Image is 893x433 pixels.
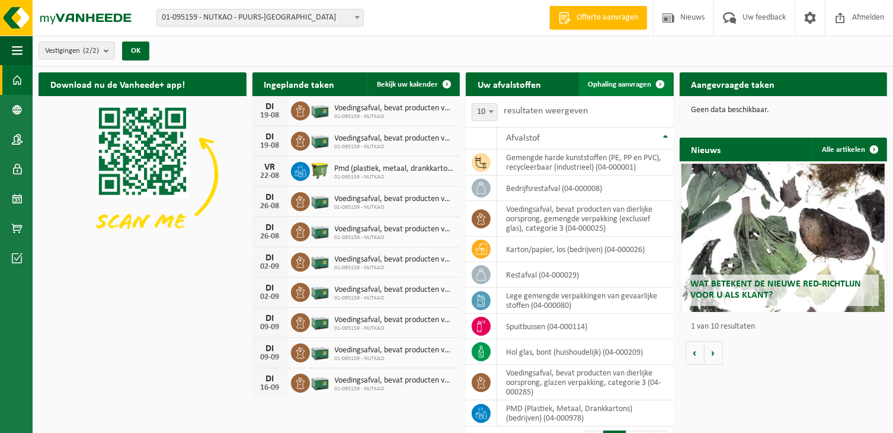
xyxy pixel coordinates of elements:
[335,386,454,393] span: 01-095159 - NUTKAO
[310,130,330,150] img: PB-LB-0680-HPE-GN-01
[310,311,330,332] img: PB-LB-0680-HPE-GN-01
[310,342,330,362] img: PB-LB-0680-HPE-GN-01
[335,174,454,181] span: 01-095159 - NUTKAO
[680,138,733,161] h2: Nieuws
[335,255,454,265] span: Voedingsafval, bevat producten van dierlijke oorsprong, gemengde verpakking (exc...
[680,72,787,95] h2: Aangevraagde taken
[258,253,282,263] div: DI
[705,341,723,365] button: Volgende
[497,314,674,339] td: spuitbussen (04-000114)
[335,346,454,355] span: Voedingsafval, bevat producten van dierlijke oorsprong, glazen verpakking, categ...
[45,42,99,60] span: Vestigingen
[335,144,454,151] span: 01-095159 - NUTKAO
[258,142,282,150] div: 19-08
[310,160,330,180] img: WB-1100-HPE-GN-50
[497,201,674,237] td: voedingsafval, bevat producten van dierlijke oorsprong, gemengde verpakking (exclusief glas), cat...
[335,134,454,144] span: Voedingsafval, bevat producten van dierlijke oorsprong, glazen verpakking, categ...
[258,293,282,301] div: 02-09
[335,325,454,332] span: 01-095159 - NUTKAO
[692,323,882,331] p: 1 van 10 resultaten
[579,72,673,96] a: Ophaling aanvragen
[258,284,282,293] div: DI
[310,190,330,211] img: PB-LB-0680-HPE-GN-01
[681,164,885,312] a: Wat betekent de nieuwe RED-richtlijn voor u als klant?
[310,251,330,271] img: PB-LB-0680-HPE-GN-01
[335,195,454,204] span: Voedingsafval, bevat producten van dierlijke oorsprong, gemengde verpakking (exc...
[258,163,282,172] div: VR
[258,314,282,323] div: DI
[497,149,674,176] td: gemengde harde kunststoffen (PE, PP en PVC), recycleerbaar (industrieel) (04-000001)
[497,262,674,288] td: restafval (04-000029)
[258,374,282,384] div: DI
[258,132,282,142] div: DI
[252,72,347,95] h2: Ingeplande taken
[472,104,497,120] span: 10
[497,176,674,201] td: bedrijfsrestafval (04-000008)
[335,225,454,234] span: Voedingsafval, bevat producten van dierlijke oorsprong, glazen verpakking, categ...
[497,400,674,426] td: PMD (Plastiek, Metaal, Drankkartons) (bedrijven) (04-000978)
[686,341,705,365] button: Vorige
[258,344,282,354] div: DI
[497,365,674,400] td: voedingsafval, bevat producten van dierlijke oorsprong, glazen verpakking, categorie 3 (04-000285)
[574,12,641,24] span: Offerte aanvragen
[335,355,454,362] span: 01-095159 - NUTKAO
[39,72,197,95] h2: Download nu de Vanheede+ app!
[39,42,115,59] button: Vestigingen(2/2)
[157,9,363,26] span: 01-095159 - NUTKAO - PUURS-SINT-AMANDS
[122,42,149,61] button: OK
[335,285,454,295] span: Voedingsafval, bevat producten van dierlijke oorsprong, glazen verpakking, categ...
[690,279,861,300] span: Wat betekent de nieuwe RED-richtlijn voor u als klant?
[310,372,330,392] img: PB-LB-0680-HPE-GN-01
[156,9,364,27] span: 01-095159 - NUTKAO - PUURS-SINT-AMANDS
[335,204,454,211] span: 01-095159 - NUTKAO
[812,138,886,161] a: Alle artikelen
[367,72,459,96] a: Bekijk uw kalender
[472,103,498,121] span: 10
[310,100,330,120] img: PB-LB-0680-HPE-GN-01
[335,104,454,113] span: Voedingsafval, bevat producten van dierlijke oorsprong, gemengde verpakking (exc...
[258,233,282,241] div: 26-08
[335,295,454,302] span: 01-095159 - NUTKAO
[258,263,282,271] div: 02-09
[258,202,282,211] div: 26-08
[497,288,674,314] td: lege gemengde verpakkingen van gevaarlijke stoffen (04-000080)
[310,221,330,241] img: PB-LB-0680-HPE-GN-01
[258,323,282,332] div: 09-09
[335,316,454,325] span: Voedingsafval, bevat producten van dierlijke oorsprong, gemengde verpakking (exc...
[258,354,282,362] div: 09-09
[335,113,454,120] span: 01-095159 - NUTKAO
[335,234,454,241] span: 01-095159 - NUTKAO
[377,81,438,88] span: Bekijk uw kalender
[335,265,454,272] span: 01-095159 - NUTKAO
[335,376,454,386] span: Voedingsafval, bevat producten van dierlijke oorsprong, gemengde verpakking (exc...
[497,339,674,365] td: hol glas, bont (huishoudelijk) (04-000209)
[506,133,540,143] span: Afvalstof
[258,223,282,233] div: DI
[258,172,282,180] div: 22-08
[588,81,652,88] span: Ophaling aanvragen
[258,193,282,202] div: DI
[258,102,282,112] div: DI
[466,72,553,95] h2: Uw afvalstoffen
[83,47,99,55] count: (2/2)
[310,281,330,301] img: PB-LB-0680-HPE-GN-01
[692,106,876,114] p: Geen data beschikbaar.
[497,237,674,262] td: karton/papier, los (bedrijven) (04-000026)
[258,384,282,392] div: 16-09
[258,112,282,120] div: 19-08
[549,6,647,30] a: Offerte aanvragen
[39,96,247,252] img: Download de VHEPlus App
[504,106,588,116] label: resultaten weergeven
[335,164,454,174] span: Pmd (plastiek, metaal, drankkartons) (bedrijven)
